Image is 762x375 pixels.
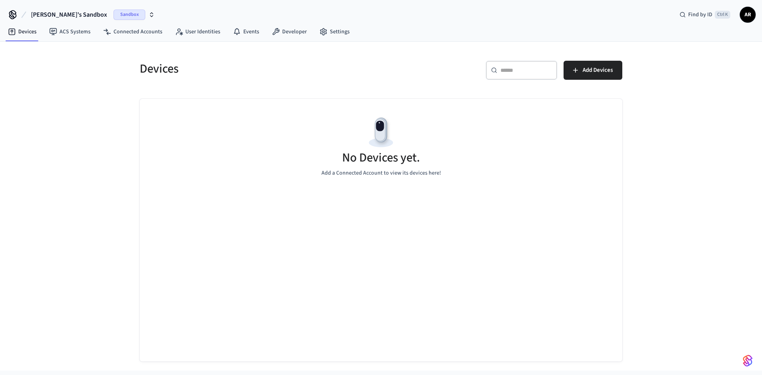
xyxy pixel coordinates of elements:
[313,25,356,39] a: Settings
[743,354,752,367] img: SeamLogoGradient.69752ec5.svg
[43,25,97,39] a: ACS Systems
[321,169,441,177] p: Add a Connected Account to view its devices here!
[140,61,376,77] h5: Devices
[688,11,712,19] span: Find by ID
[741,8,755,22] span: AR
[2,25,43,39] a: Devices
[583,65,613,75] span: Add Devices
[363,115,399,150] img: Devices Empty State
[673,8,737,22] div: Find by IDCtrl K
[342,150,420,166] h5: No Devices yet.
[97,25,169,39] a: Connected Accounts
[114,10,145,20] span: Sandbox
[266,25,313,39] a: Developer
[715,11,730,19] span: Ctrl K
[564,61,622,80] button: Add Devices
[227,25,266,39] a: Events
[31,10,107,19] span: [PERSON_NAME]'s Sandbox
[740,7,756,23] button: AR
[169,25,227,39] a: User Identities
